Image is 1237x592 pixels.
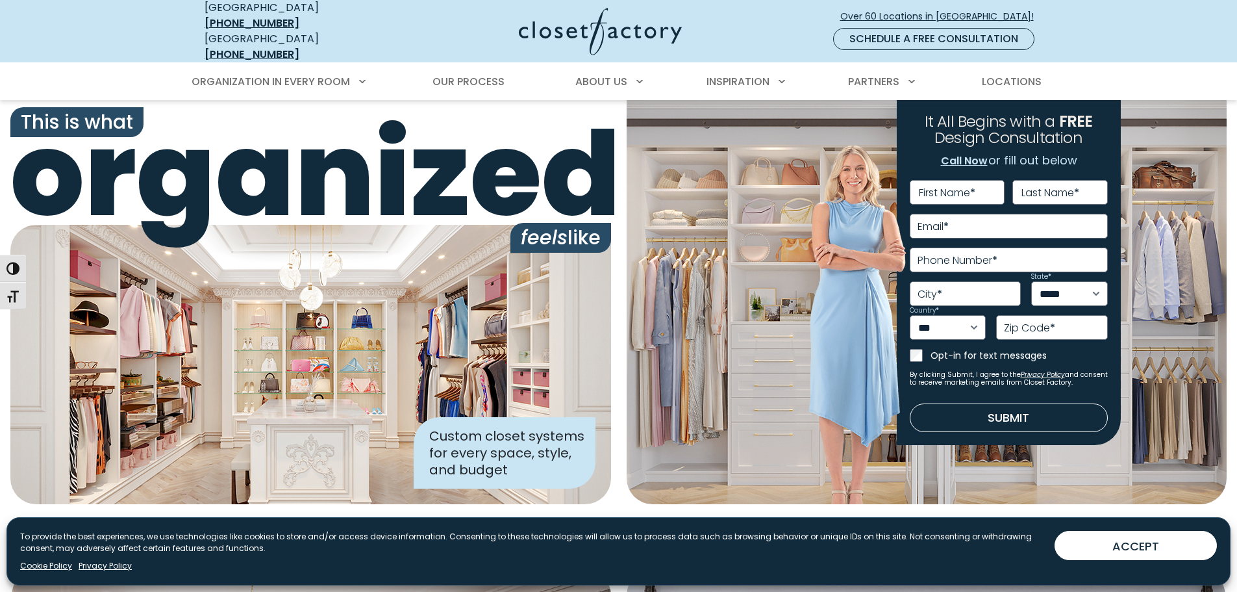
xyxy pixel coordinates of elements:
[205,16,299,31] a: [PHONE_NUMBER]
[575,74,627,89] span: About Us
[940,153,988,170] a: Call Now
[10,225,611,504] img: Closet Factory designed closet
[182,64,1055,100] nav: Primary Menu
[840,10,1044,23] span: Over 60 Locations in [GEOGRAPHIC_DATA]!
[918,255,997,266] label: Phone Number
[20,531,1044,554] p: To provide the best experiences, we use technologies like cookies to store and/or access device i...
[1021,370,1065,380] a: Privacy Policy
[982,74,1042,89] span: Locations
[940,151,1077,170] p: or fill out below
[706,74,769,89] span: Inspiration
[925,110,1055,132] span: It All Begins with a
[1031,274,1051,280] label: State
[934,127,1082,149] span: Design Consultation
[510,223,611,253] span: like
[840,5,1045,28] a: Over 60 Locations in [GEOGRAPHIC_DATA]!
[918,289,942,300] label: City
[1055,531,1217,560] button: ACCEPT
[1059,110,1093,132] span: FREE
[848,74,899,89] span: Partners
[910,307,939,314] label: Country
[79,560,132,572] a: Privacy Policy
[10,116,611,233] span: organized
[918,222,949,232] label: Email
[192,74,350,89] span: Organization in Every Room
[931,349,1108,362] label: Opt-in for text messages
[910,404,1108,432] button: Submit
[1021,188,1079,198] label: Last Name
[1004,323,1055,333] label: Zip Code
[20,560,72,572] a: Cookie Policy
[910,371,1108,387] small: By clicking Submit, I agree to the and consent to receive marketing emails from Closet Factory.
[521,224,568,251] i: feels
[414,417,595,489] div: Custom closet systems for every space, style, and budget
[432,74,505,89] span: Our Process
[205,47,299,62] a: [PHONE_NUMBER]
[833,28,1034,50] a: Schedule a Free Consultation
[519,8,682,55] img: Closet Factory Logo
[919,188,975,198] label: First Name
[205,31,393,62] div: [GEOGRAPHIC_DATA]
